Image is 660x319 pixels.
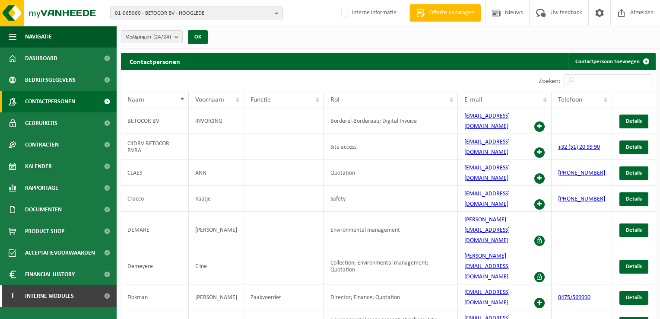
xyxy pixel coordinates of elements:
[121,30,183,43] button: Vestigingen(24/24)
[464,165,510,182] a: [EMAIL_ADDRESS][DOMAIN_NAME]
[409,4,481,22] a: Offerte aanvragen
[9,285,16,307] span: I
[25,134,59,156] span: Contracten
[558,294,590,301] a: 0475/569990
[189,284,244,310] td: [PERSON_NAME]
[121,108,189,134] td: BETOCOR BV
[619,166,648,180] a: Details
[121,248,189,284] td: Demeyere
[340,6,397,19] label: Interne informatie
[25,26,52,48] span: Navigatie
[25,264,75,285] span: Financial History
[25,220,64,242] span: Product Shop
[619,140,648,154] a: Details
[25,199,62,220] span: Documenten
[25,177,58,199] span: Rapportage
[558,96,582,103] span: Telefoon
[153,34,171,40] count: (24/24)
[324,108,457,134] td: Borderel-Bordereau; Digital Invoice
[626,227,642,233] span: Details
[464,113,510,130] a: [EMAIL_ADDRESS][DOMAIN_NAME]
[25,242,95,264] span: Acceptatievoorwaarden
[189,212,244,248] td: [PERSON_NAME]
[121,134,189,160] td: C4DRV BETOCOR BVBA
[539,78,560,85] label: Zoeken:
[324,134,457,160] td: Site access
[464,253,510,280] a: [PERSON_NAME][EMAIL_ADDRESS][DOMAIN_NAME]
[464,217,510,244] a: [PERSON_NAME][EMAIL_ADDRESS][DOMAIN_NAME]
[619,223,648,237] a: Details
[427,9,476,17] span: Offerte aanvragen
[126,31,171,44] span: Vestigingen
[619,291,648,305] a: Details
[121,284,189,310] td: Flokman
[626,170,642,176] span: Details
[115,7,271,20] span: 01-065060 - BETOCOR BV - HOOGLEDE
[568,53,655,70] a: Contactpersoon toevoegen
[121,160,189,186] td: CLAES
[189,160,244,186] td: ANN
[626,196,642,202] span: Details
[558,170,605,176] a: [PHONE_NUMBER]
[25,48,57,69] span: Dashboard
[324,284,457,310] td: Director; Finance; Quotation
[558,196,605,202] a: [PHONE_NUMBER]
[25,69,76,91] span: Bedrijfsgegevens
[464,96,482,103] span: E-mail
[324,186,457,212] td: Safety
[626,264,642,269] span: Details
[189,108,244,134] td: INVOICING
[121,186,189,212] td: Cracco
[25,285,74,307] span: Interne modules
[244,284,324,310] td: Zaakvoerder
[25,156,52,177] span: Kalender
[626,144,642,150] span: Details
[626,295,642,300] span: Details
[464,139,510,156] a: [EMAIL_ADDRESS][DOMAIN_NAME]
[189,248,244,284] td: Eline
[195,96,224,103] span: Voornaam
[324,248,457,284] td: Collection; Environmental management; Quotation
[324,212,457,248] td: Environmental management
[324,160,457,186] td: Quotation
[251,96,271,103] span: Functie
[330,96,340,103] span: Rol
[619,115,648,128] a: Details
[619,260,648,274] a: Details
[619,192,648,206] a: Details
[110,6,283,19] button: 01-065060 - BETOCOR BV - HOOGLEDE
[464,191,510,207] a: [EMAIL_ADDRESS][DOMAIN_NAME]
[188,30,208,44] button: OK
[121,212,189,248] td: DEMARÉ
[626,118,642,124] span: Details
[127,96,144,103] span: Naam
[25,91,75,112] span: Contactpersonen
[558,144,600,150] a: +32 (51) 20 99 90
[464,289,510,306] a: [EMAIL_ADDRESS][DOMAIN_NAME]
[189,186,244,212] td: Kaatje
[25,112,57,134] span: Gebruikers
[121,53,189,70] h2: Contactpersonen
